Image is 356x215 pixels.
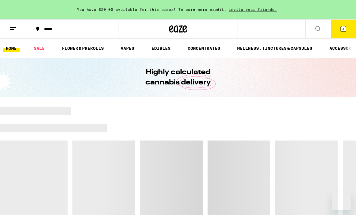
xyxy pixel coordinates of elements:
[332,191,351,210] iframe: Button to launch messaging window
[59,45,107,52] a: FLOWER & PREROLLS
[185,45,223,52] a: CONCENTRATES
[118,45,137,52] a: VAPES
[342,27,344,31] span: 4
[148,45,173,52] a: EDIBLES
[3,45,20,52] a: HOME
[234,45,315,52] a: WELLNESS, TINCTURES & CAPSULES
[31,45,48,52] a: SALE
[128,67,228,88] h1: Highly calculated cannabis delivery
[227,8,279,11] span: invite your friends.
[77,8,227,11] span: You have $20.00 available for this order! To earn more credit,
[331,20,356,38] button: 4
